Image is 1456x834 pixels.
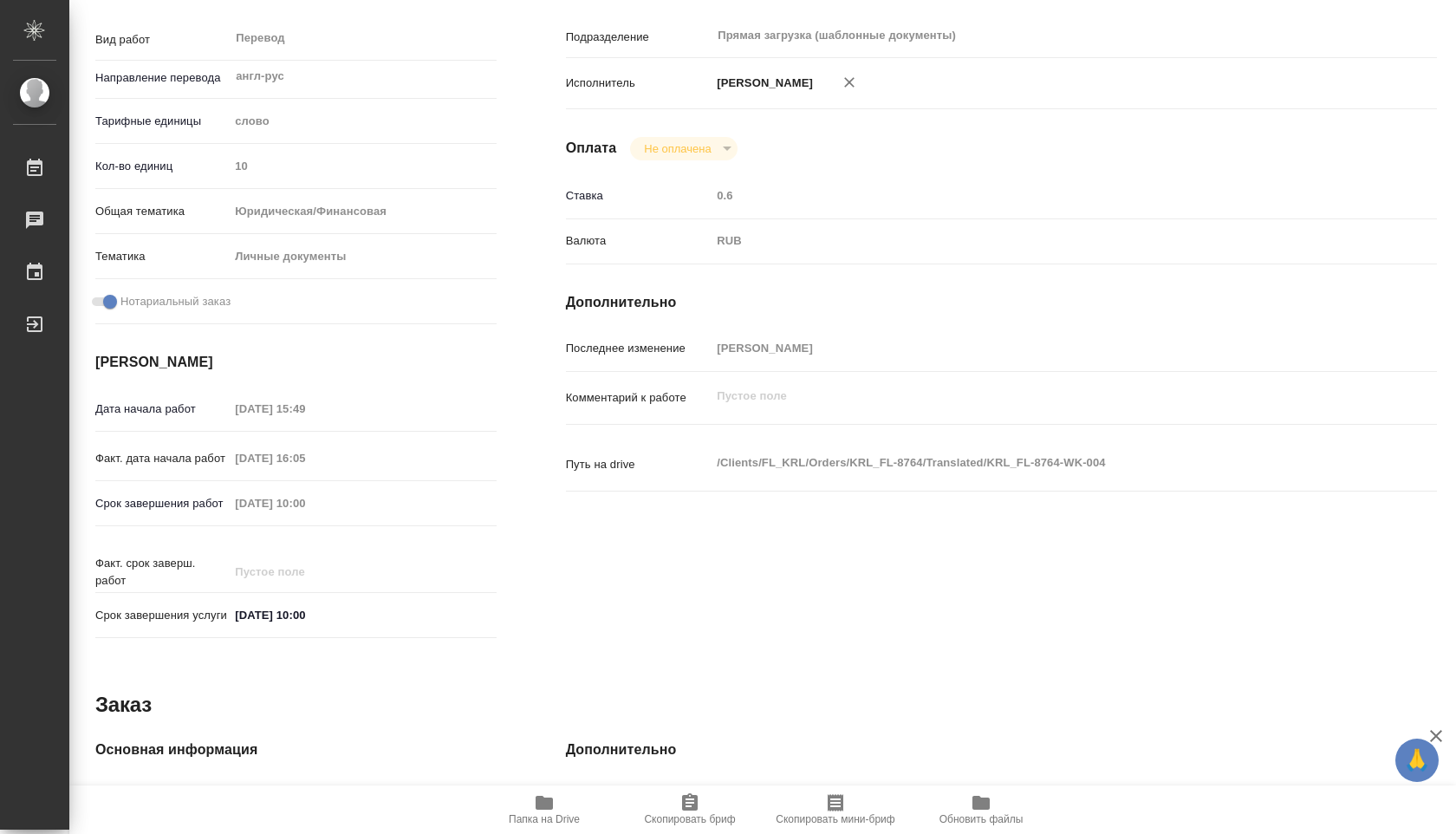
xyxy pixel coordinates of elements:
span: Обновить файлы [939,813,1024,825]
p: Кол-во единиц [95,158,229,175]
span: 🙏 [1402,742,1432,779]
span: Скопировать бриф [644,813,735,825]
button: Скопировать бриф [617,785,763,834]
p: Подразделение [566,29,712,46]
input: Пустое поле [711,336,1364,361]
input: Пустое поле [711,183,1364,208]
button: Удалить исполнителя [830,63,868,101]
p: [PERSON_NAME] [711,75,813,92]
div: Личные документы [229,242,496,271]
input: Пустое поле [229,559,380,584]
span: Папка на Drive [509,813,580,825]
div: Не оплачена [630,137,737,160]
input: Пустое поле [711,784,1364,809]
span: Скопировать мини-бриф [776,813,894,825]
h4: [PERSON_NAME] [95,352,497,373]
p: Валюта [566,232,712,250]
button: Папка на Drive [471,785,617,834]
p: Факт. срок заверш. работ [95,555,229,590]
p: Факт. дата начала работ [95,450,229,467]
p: Общая тематика [95,203,229,220]
input: Пустое поле [229,153,496,179]
p: Путь на drive [566,456,712,473]
p: Тематика [95,248,229,265]
input: Пустое поле [229,396,380,421]
h4: Основная информация [95,740,497,760]
p: Ставка [566,187,712,205]
p: Дата начала работ [95,401,229,418]
p: Срок завершения работ [95,495,229,512]
input: Пустое поле [229,446,380,471]
h4: Дополнительно [566,740,1437,760]
input: ✎ Введи что-нибудь [229,603,380,628]
h4: Оплата [566,138,617,159]
input: Пустое поле [229,784,496,809]
input: Пустое поле [229,491,380,516]
h2: Заказ [95,691,152,719]
div: слово [229,107,496,136]
button: Не оплачена [639,141,716,156]
button: 🙏 [1395,739,1439,782]
div: RUB [711,226,1364,256]
p: Срок завершения услуги [95,607,229,624]
p: Исполнитель [566,75,712,92]
p: Вид работ [95,31,229,49]
p: Последнее изменение [566,340,712,357]
button: Скопировать мини-бриф [763,785,908,834]
span: Нотариальный заказ [120,293,231,310]
h4: Дополнительно [566,292,1437,313]
div: Юридическая/Финансовая [229,197,496,226]
p: Направление перевода [95,69,229,87]
p: Комментарий к работе [566,389,712,407]
button: Обновить файлы [908,785,1054,834]
p: Тарифные единицы [95,113,229,130]
textarea: /Clients/FL_KRL/Orders/KRL_FL-8764/Translated/KRL_FL-8764-WK-004 [711,448,1364,478]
